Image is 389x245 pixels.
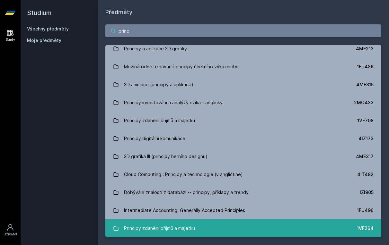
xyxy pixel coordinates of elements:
[105,130,381,148] a: Principy digitální komunikace 4IZ173
[105,40,381,58] a: Principy a aplikace 3D grafiky 4ME213
[27,37,61,44] span: Moje předměty
[358,135,374,142] div: 4IZ173
[105,112,381,130] a: Principy zdanění příjmů a majetku 1VF708
[1,220,19,240] a: Uživatel
[105,58,381,76] a: Mezinárodně uznávané principy účetního výkaznictví 1FU486
[357,63,374,70] div: 1FU486
[105,165,381,183] a: Cloud Computing : Principy a technologie (v angličtině) 4IT482
[354,99,374,106] div: 2MO433
[124,168,243,181] div: Cloud Computing : Principy a technologie (v angličtině)
[124,132,185,145] div: Principy digitální komunikace
[105,76,381,94] a: 3D animace (principy a aplikace) 4ME315
[124,96,223,109] div: Principy investování a analýzy rizika - anglicky
[124,114,195,127] div: Principy zdanění příjmů a majetku
[356,46,374,52] div: 4ME213
[1,26,19,45] a: Study
[27,26,69,31] a: Všechny předměty
[105,201,381,219] a: Intermediate Accounting: Generally Accepted Principles 1FU496
[356,153,374,160] div: 4ME317
[124,150,208,163] div: 3D grafika III (principy herního designu)
[124,60,238,73] div: Mezinárodně uznávané principy účetního výkaznictví
[124,42,187,55] div: Principy a aplikace 3D grafiky
[105,148,381,165] a: 3D grafika III (principy herního designu) 4ME317
[124,204,245,217] div: Intermediate Accounting: Generally Accepted Principles
[357,171,374,178] div: 4IT482
[357,117,374,124] div: 1VF708
[360,189,374,196] div: IZI905
[105,24,381,37] input: Název nebo ident předmětu…
[357,225,374,232] div: 1VF264
[124,186,249,199] div: Dobývání znalostí z databází -- principy, příklady a trendy
[124,78,193,91] div: 3D animace (principy a aplikace)
[105,183,381,201] a: Dobývání znalostí z databází -- principy, příklady a trendy IZI905
[105,8,381,17] h1: Předměty
[105,219,381,237] a: Principy zdanění příjmů a majetku 1VF264
[4,232,17,237] div: Uživatel
[6,37,15,42] div: Study
[124,222,195,235] div: Principy zdanění příjmů a majetku
[105,94,381,112] a: Principy investování a analýzy rizika - anglicky 2MO433
[357,207,374,214] div: 1FU496
[356,81,374,88] div: 4ME315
